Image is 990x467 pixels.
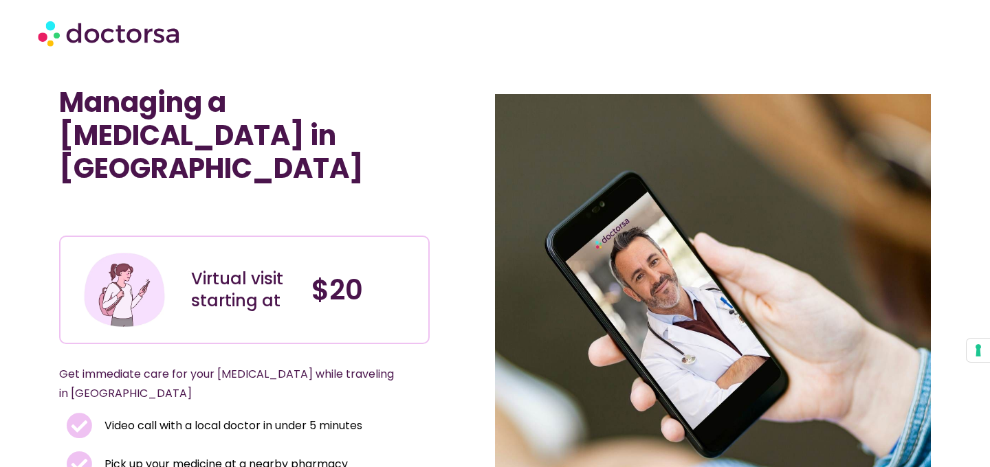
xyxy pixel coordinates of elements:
[59,86,430,185] h1: Managing a [MEDICAL_DATA] in [GEOGRAPHIC_DATA]
[191,268,298,312] div: Virtual visit starting at
[967,339,990,362] button: Your consent preferences for tracking technologies
[59,365,397,403] p: Get immediate care for your [MEDICAL_DATA] while traveling in [GEOGRAPHIC_DATA]
[311,273,418,306] h4: $20
[66,205,272,222] iframe: Customer reviews powered by Trustpilot
[101,416,362,435] span: Video call with a local doctor in under 5 minutes
[82,247,167,332] img: Illustration depicting a young woman in a casual outfit, engaged with her smartphone. She has a p...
